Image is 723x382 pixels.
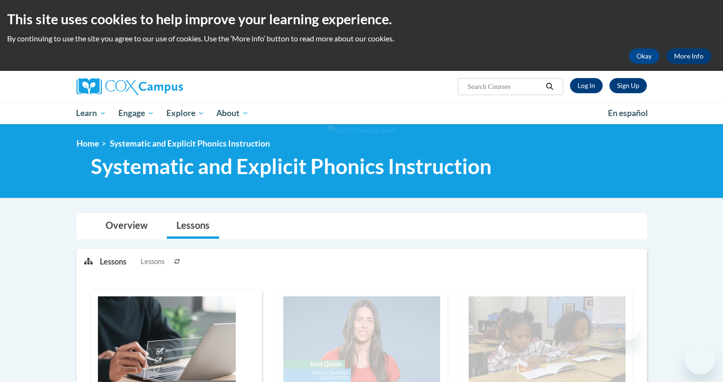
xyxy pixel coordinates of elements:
[118,108,154,119] span: Engage
[76,108,106,119] span: Learn
[112,102,160,124] a: Engage
[100,256,126,267] p: Lessons
[91,154,492,179] span: Systematic and Explicit Phonics Instruction
[141,256,164,267] span: Lessons
[7,10,711,29] h2: This site uses cookies to help improve your learning experience.
[666,49,711,64] a: More Info
[328,125,395,136] img: Section background
[70,102,113,124] a: Learn
[608,108,648,118] span: En español
[685,344,715,374] iframe: Button to launch messaging window
[216,108,249,119] span: About
[618,321,637,340] iframe: Close message
[77,78,257,95] a: Cox Campus
[466,81,542,92] input: Search Courses
[542,81,557,92] button: Search
[166,108,204,119] span: Explore
[7,33,711,44] p: By continuing to use the site you agree to our use of cookies. Use the ‘More info’ button to read...
[160,102,211,124] a: Explore
[609,78,647,93] a: Register
[77,78,183,95] img: Cox Campus
[96,214,157,239] a: Overview
[167,214,219,239] a: Lessons
[570,78,603,93] a: Log In
[602,103,654,123] a: En español
[210,102,255,124] a: About
[62,102,661,124] div: Main menu
[110,138,270,148] span: Systematic and Explicit Phonics Instruction
[77,138,99,148] a: Home
[629,49,659,64] button: Okay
